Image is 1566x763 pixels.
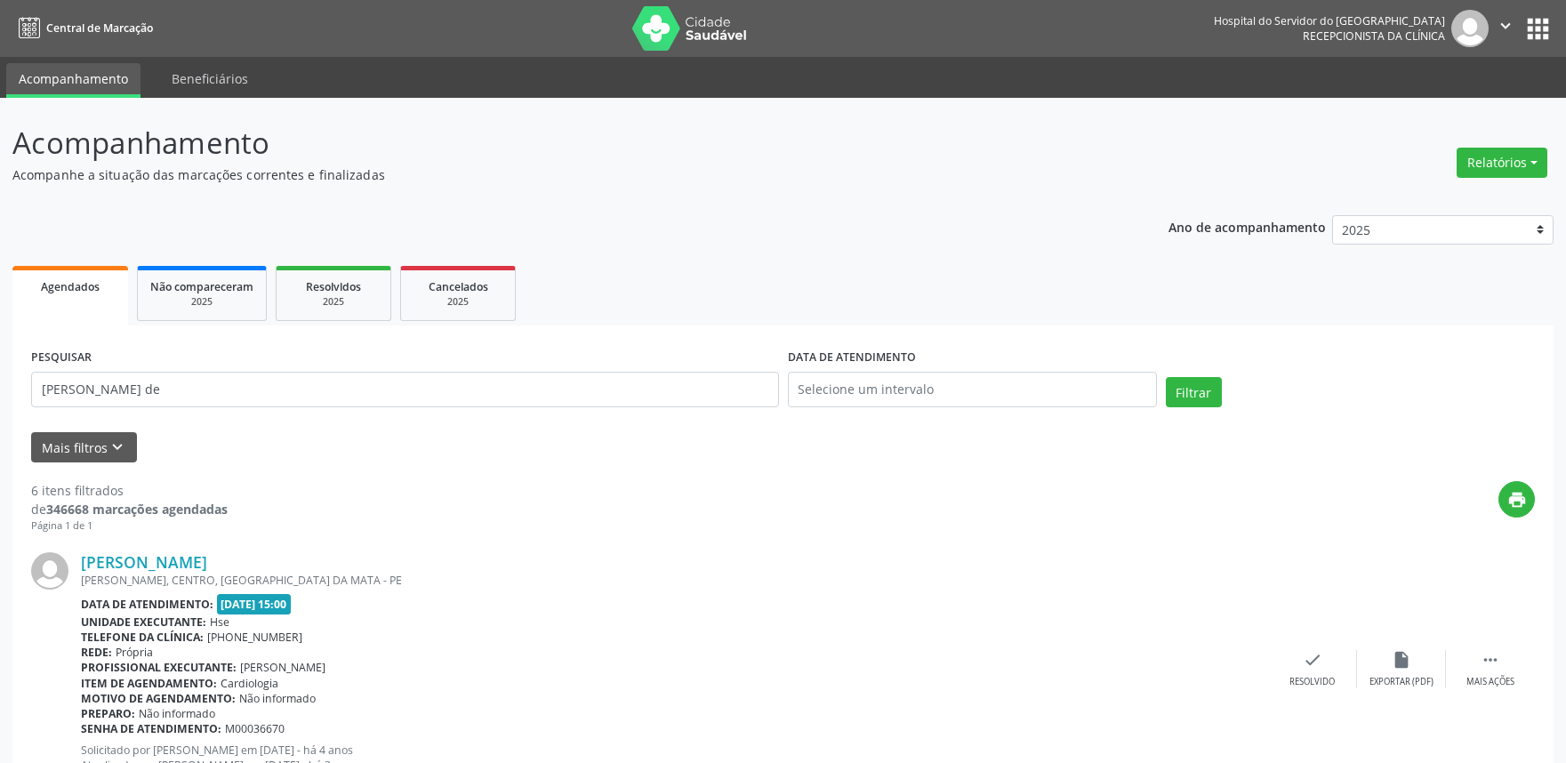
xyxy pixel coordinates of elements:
[81,721,221,736] b: Senha de atendimento:
[414,295,502,309] div: 2025
[1481,650,1500,670] i: 
[429,279,488,294] span: Cancelados
[306,279,361,294] span: Resolvidos
[159,63,261,94] a: Beneficiários
[1166,377,1222,407] button: Filtrar
[1168,215,1326,237] p: Ano de acompanhamento
[31,372,779,407] input: Nome, código do beneficiário ou CPF
[1289,676,1335,688] div: Resolvido
[46,501,228,518] strong: 346668 marcações agendadas
[225,721,285,736] span: M00036670
[1369,676,1433,688] div: Exportar (PDF)
[240,660,325,675] span: [PERSON_NAME]
[81,691,236,706] b: Motivo de agendamento:
[1466,676,1514,688] div: Mais ações
[221,676,278,691] span: Cardiologia
[150,295,253,309] div: 2025
[1392,650,1411,670] i: insert_drive_file
[81,597,213,612] b: Data de atendimento:
[239,691,316,706] span: Não informado
[41,279,100,294] span: Agendados
[289,295,378,309] div: 2025
[108,438,127,457] i: keyboard_arrow_down
[81,630,204,645] b: Telefone da clínica:
[12,121,1091,165] p: Acompanhamento
[6,63,141,98] a: Acompanhamento
[116,645,153,660] span: Própria
[12,13,153,43] a: Central de Marcação
[1489,10,1522,47] button: 
[1522,13,1554,44] button: apps
[207,630,302,645] span: [PHONE_NUMBER]
[81,706,135,721] b: Preparo:
[31,552,68,590] img: img
[46,20,153,36] span: Central de Marcação
[1496,16,1515,36] i: 
[81,676,217,691] b: Item de agendamento:
[150,279,253,294] span: Não compareceram
[1507,490,1527,510] i: print
[1498,481,1535,518] button: print
[12,165,1091,184] p: Acompanhe a situação das marcações correntes e finalizadas
[1303,650,1322,670] i: check
[81,645,112,660] b: Rede:
[31,481,228,500] div: 6 itens filtrados
[217,594,292,614] span: [DATE] 15:00
[1214,13,1445,28] div: Hospital do Servidor do [GEOGRAPHIC_DATA]
[31,518,228,534] div: Página 1 de 1
[81,573,1268,588] div: [PERSON_NAME], CENTRO, [GEOGRAPHIC_DATA] DA MATA - PE
[788,372,1157,407] input: Selecione um intervalo
[788,344,916,372] label: DATA DE ATENDIMENTO
[81,660,237,675] b: Profissional executante:
[31,344,92,372] label: PESQUISAR
[139,706,215,721] span: Não informado
[1457,148,1547,178] button: Relatórios
[81,552,207,572] a: [PERSON_NAME]
[1303,28,1445,44] span: Recepcionista da clínica
[31,500,228,518] div: de
[210,614,229,630] span: Hse
[31,432,137,463] button: Mais filtroskeyboard_arrow_down
[1451,10,1489,47] img: img
[81,614,206,630] b: Unidade executante:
